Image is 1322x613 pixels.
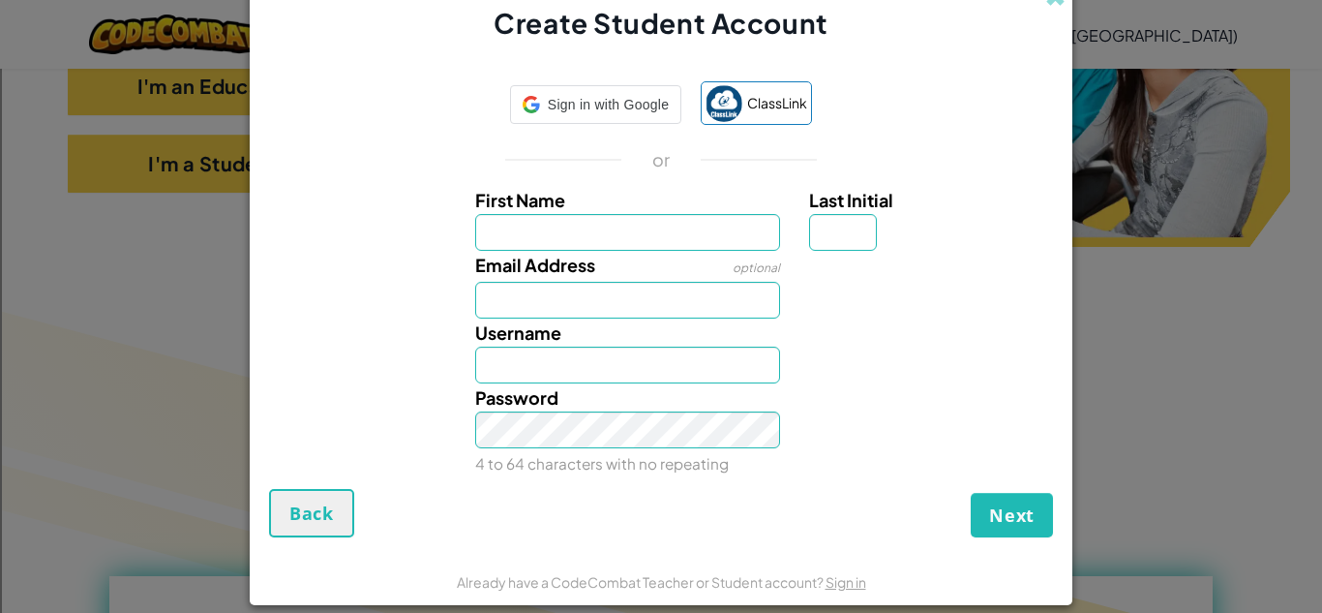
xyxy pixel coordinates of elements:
div: Delete [8,60,1314,77]
span: Last Initial [809,189,893,211]
div: Options [8,77,1314,95]
div: Rename [8,112,1314,130]
button: Next [971,493,1053,537]
button: Back [269,489,354,537]
div: Move To ... [8,130,1314,147]
div: Move To ... [8,43,1314,60]
span: Email Address [475,254,595,276]
div: Sign in with Google [510,85,681,124]
span: Back [289,502,334,525]
span: ClassLink [747,89,807,117]
span: Next [989,504,1035,527]
a: Sign in [826,573,866,591]
span: Sign in with Google [548,91,669,119]
span: Password [475,386,558,409]
div: Sort New > Old [8,25,1314,43]
small: 4 to 64 characters with no repeating [475,454,729,473]
span: First Name [475,189,565,211]
span: optional [733,261,780,275]
img: classlink-logo-small.png [706,85,742,122]
span: Already have a CodeCombat Teacher or Student account? [457,573,826,591]
span: Username [475,322,561,344]
span: Create Student Account [494,6,827,40]
div: Sign out [8,95,1314,112]
p: or [652,148,671,171]
div: Sort A > Z [8,8,1314,25]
